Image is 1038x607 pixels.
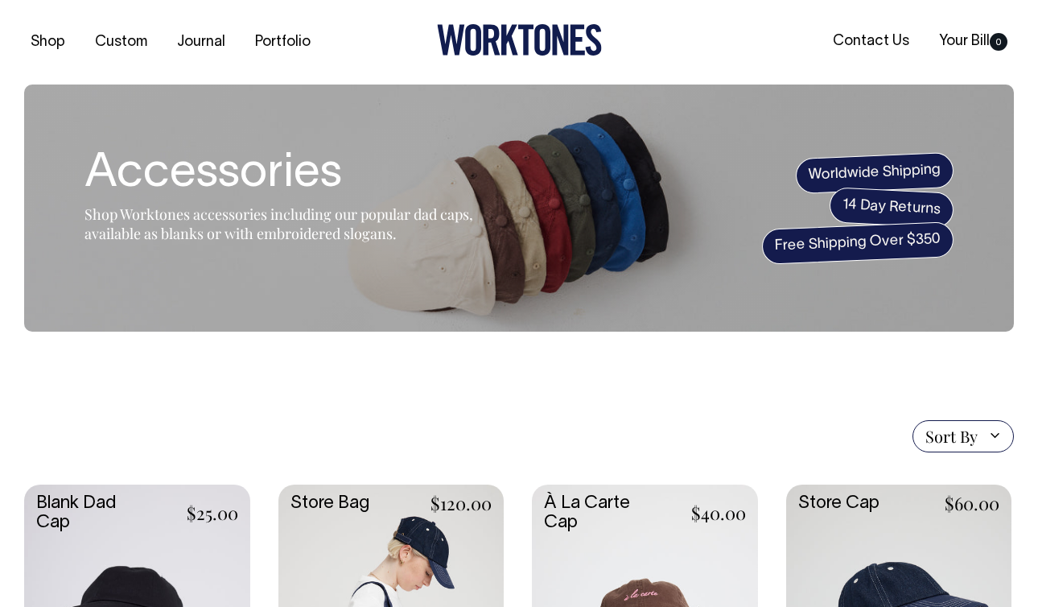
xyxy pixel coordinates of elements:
[24,29,72,56] a: Shop
[761,221,954,265] span: Free Shipping Over $350
[826,28,916,55] a: Contact Us
[84,204,473,243] span: Shop Worktones accessories including our popular dad caps, available as blanks or with embroidere...
[89,29,154,56] a: Custom
[990,33,1007,51] span: 0
[171,29,232,56] a: Journal
[829,187,954,229] span: 14 Day Returns
[925,427,978,446] span: Sort By
[249,29,317,56] a: Portfolio
[933,28,1014,55] a: Your Bill0
[84,149,487,200] h1: Accessories
[795,151,954,193] span: Worldwide Shipping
